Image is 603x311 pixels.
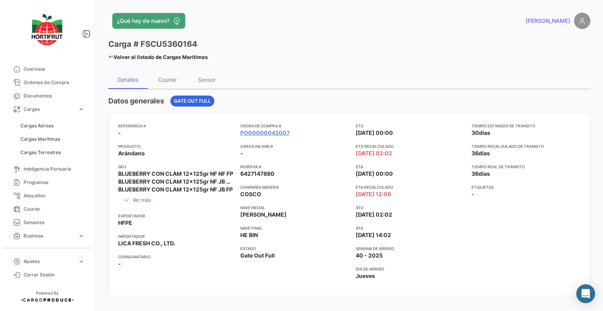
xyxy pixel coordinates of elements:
[471,143,581,149] app-card-info-title: Tiempo recalculado de transito
[576,284,595,303] div: Abrir Intercom Messenger
[24,232,75,239] span: Business
[356,204,465,211] app-card-info-title: ATD
[356,164,465,170] app-card-info-title: ETA
[17,133,88,145] a: Cargas Marítimas
[17,120,88,132] a: Cargas Aéreas
[112,13,185,29] button: ¿Qué hay de nuevo?
[24,66,85,73] span: Overview
[240,245,350,252] app-card-info-title: Estado
[118,219,132,227] span: HFPE
[174,98,211,105] span: Gate Out Full
[6,176,88,189] a: Programas
[356,266,465,272] app-card-info-title: Día de Arribo
[27,9,67,50] img: logo-hortifrut.svg
[240,184,350,190] app-card-info-title: Compañía naviera
[24,179,85,186] span: Programas
[240,231,258,239] span: HE BIN
[6,216,88,229] a: Sensores
[24,166,85,173] span: Inteligencia Portuaria
[471,170,479,177] span: 36
[240,204,350,211] app-card-info-title: Nave inicial
[240,170,274,178] span: 6427147880
[24,79,85,86] span: Órdenes de Compra
[471,184,581,190] app-card-info-title: Etiquetas
[118,260,121,268] span: -
[20,136,60,143] span: Cargas Marítimas
[108,39,197,50] h3: Carga # FSCU5360164
[118,170,233,178] span: BLUEBERRY CON CLAM 12x125gr NF NF FP
[356,149,392,157] span: [DATE] 02:02
[118,186,233,193] span: BLUEBERRY CON CLAM 12x125gr NF JB FP
[24,271,85,278] span: Cerrar Sesión
[117,17,170,25] span: ¿Qué hay de nuevo?
[356,231,391,239] span: [DATE] 14:02
[471,190,474,198] span: -
[118,239,175,247] span: LICA FRESH CO., LTD.
[118,193,156,206] button: Ver más
[24,106,75,113] span: Cargas
[356,225,465,231] app-card-info-title: ATA
[24,219,85,226] span: Sensores
[526,17,570,25] span: [PERSON_NAME]
[240,143,350,149] app-card-info-title: Carga inland #
[24,258,75,265] span: Ajustes
[6,189,88,202] a: Allocation
[356,123,465,129] app-card-info-title: ETD
[356,245,465,252] app-card-info-title: Semana de Arribo
[17,147,88,158] a: Cargas Terrestres
[20,122,53,129] span: Cargas Aéreas
[240,164,350,170] app-card-info-title: Reserva #
[240,149,243,157] span: -
[118,143,234,149] app-card-info-title: Producto
[118,178,234,186] span: BLUEBERRY CON CLAM 12x125gr NF JB AM
[24,92,85,99] span: Documentos
[118,129,121,137] span: -
[158,76,177,83] div: Courier
[78,232,85,239] span: expand_more
[6,63,88,76] a: Overview
[118,123,234,129] app-card-info-title: Referencia #
[240,190,261,198] span: COSCO
[118,164,234,170] app-card-info-title: SKU
[356,129,393,137] span: [DATE] 00:00
[240,123,350,129] app-card-info-title: Orden de Compra #
[479,129,490,136] span: días
[108,96,164,107] h4: Datos generales
[108,52,208,63] a: Volver al listado de Cargas Marítimas
[471,164,581,170] app-card-info-title: Tiempo real de transito
[6,162,88,176] a: Inteligencia Portuaria
[240,211,287,219] span: [PERSON_NAME]
[78,258,85,265] span: expand_more
[356,211,392,219] span: [DATE] 02:02
[198,76,216,83] div: Sensor
[356,143,465,149] app-card-info-title: ETD Recalculado
[471,150,479,156] span: 36
[240,252,275,259] span: Gate Out Full
[471,129,479,136] span: 30
[20,149,61,156] span: Cargas Terrestres
[24,192,85,199] span: Allocation
[6,76,88,89] a: Órdenes de Compra
[118,149,145,157] span: Arándano
[78,106,85,113] span: expand_more
[240,225,350,231] app-card-info-title: Nave final
[356,170,393,178] span: [DATE] 00:00
[118,254,234,260] app-card-info-title: Consignatario
[574,13,590,29] img: placeholder-user.png
[356,190,391,198] span: [DATE] 12:00
[118,76,138,83] div: Detalles
[356,252,383,259] span: 40 - 2025
[118,233,234,239] app-card-info-title: Importador
[356,272,375,280] span: Jueves
[6,89,88,103] a: Documentos
[6,202,88,216] a: Courier
[356,184,465,190] app-card-info-title: ETA Recalculado
[240,129,290,137] a: PO00000042007
[471,123,581,129] app-card-info-title: Tiempo estimado de transito
[479,170,490,177] span: días
[24,206,85,213] span: Courier
[479,150,490,156] span: días
[118,213,234,219] app-card-info-title: Exportador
